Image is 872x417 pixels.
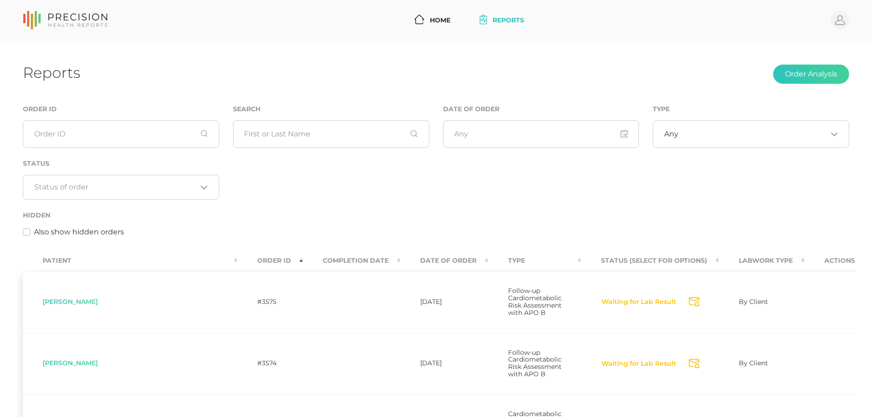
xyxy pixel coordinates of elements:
[689,359,699,368] svg: Send Notification
[653,105,670,113] label: Type
[43,359,98,367] span: [PERSON_NAME]
[23,64,80,81] h1: Reports
[664,130,678,139] span: Any
[23,160,49,168] label: Status
[23,211,50,219] label: Hidden
[508,287,562,317] span: Follow-up Cardiometabolic Risk Assessment with APO B
[23,105,57,113] label: Order ID
[443,120,639,148] input: Any
[719,250,805,271] th: Labwork Type : activate to sort column ascending
[401,250,488,271] th: Date Of Order : activate to sort column ascending
[401,333,488,395] td: [DATE]
[508,348,562,379] span: Follow-up Cardiometabolic Risk Assessment with APO B
[23,120,219,148] input: Order ID
[411,12,454,29] a: Home
[739,298,768,306] span: By Client
[476,12,528,29] a: Reports
[773,65,849,84] button: Order Analysis
[601,298,677,307] button: Waiting for Lab Result
[678,130,827,139] input: Search for option
[401,271,488,333] td: [DATE]
[739,359,768,367] span: By Client
[443,105,499,113] label: Date of Order
[34,183,197,192] input: Search for option
[233,105,260,113] label: Search
[23,175,219,200] div: Search for option
[238,250,303,271] th: Order ID : activate to sort column ascending
[23,250,238,271] th: Patient : activate to sort column ascending
[303,250,401,271] th: Completion Date : activate to sort column ascending
[238,333,303,395] td: #3574
[233,120,429,148] input: First or Last Name
[238,271,303,333] td: #3575
[34,227,124,238] label: Also show hidden orders
[653,120,849,148] div: Search for option
[601,359,677,368] button: Waiting for Lab Result
[689,297,699,307] svg: Send Notification
[581,250,719,271] th: Status (Select for Options) : activate to sort column ascending
[43,298,98,306] span: [PERSON_NAME]
[488,250,581,271] th: Type : activate to sort column ascending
